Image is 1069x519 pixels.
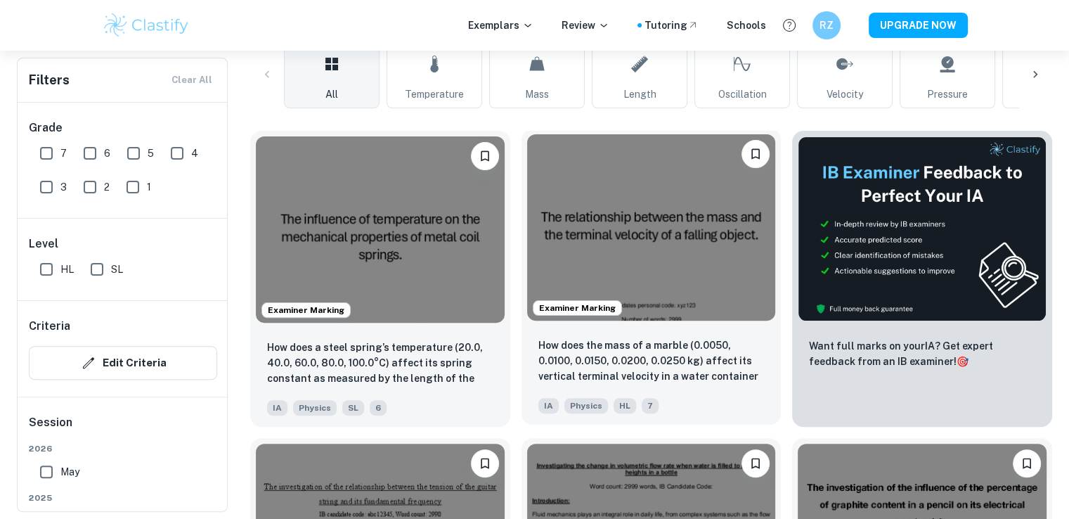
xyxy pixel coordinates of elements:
[644,18,699,33] a: Tutoring
[471,449,499,478] button: Bookmark
[104,146,110,161] span: 6
[792,131,1052,427] a: ThumbnailWant full marks on yourIA? Get expert feedback from an IB examiner!
[869,13,968,38] button: UPGRADE NOW
[798,136,1047,321] img: Thumbnail
[614,398,636,414] span: HL
[60,262,74,277] span: HL
[718,86,767,102] span: Oscillation
[325,86,338,102] span: All
[267,400,287,416] span: IA
[147,179,151,195] span: 1
[29,70,70,90] h6: Filters
[521,131,782,427] a: Examiner MarkingBookmarkHow does the mass of a marble (0.0050, 0.0100, 0.0150, 0.0200, 0.0250 kg)...
[29,346,217,380] button: Edit Criteria
[60,146,67,161] span: 7
[1013,449,1041,478] button: Bookmark
[60,464,79,480] span: May
[741,449,770,478] button: Bookmark
[727,18,766,33] a: Schools
[29,236,217,252] h6: Level
[370,400,387,416] span: 6
[957,356,968,367] span: 🎯
[538,398,559,414] span: IA
[29,442,217,455] span: 2026
[812,11,841,39] button: RZ
[623,86,656,102] span: Length
[468,18,533,33] p: Exemplars
[262,304,350,316] span: Examiner Marking
[267,340,493,387] p: How does a steel spring’s temperature (20.0, 40.0, 60.0, 80.0, 100.0°C) affect its spring constan...
[29,318,70,335] h6: Criteria
[818,18,834,33] h6: RZ
[525,86,549,102] span: Mass
[562,18,609,33] p: Review
[533,302,621,314] span: Examiner Marking
[527,134,776,321] img: Physics IA example thumbnail: How does the mass of a marble (0.0050, 0
[104,179,110,195] span: 2
[29,492,217,504] span: 2025
[148,146,154,161] span: 5
[191,146,198,161] span: 4
[405,86,464,102] span: Temperature
[111,262,123,277] span: SL
[471,142,499,170] button: Bookmark
[256,136,505,323] img: Physics IA example thumbnail: How does a steel spring’s temperature (2
[777,13,801,37] button: Help and Feedback
[642,398,659,414] span: 7
[60,179,67,195] span: 3
[29,120,217,136] h6: Grade
[564,398,608,414] span: Physics
[927,86,968,102] span: Pressure
[342,400,364,416] span: SL
[250,131,510,427] a: Examiner MarkingBookmarkHow does a steel spring’s temperature (20.0, 40.0, 60.0, 80.0, 100.0°C) a...
[29,414,217,442] h6: Session
[293,400,337,416] span: Physics
[827,86,863,102] span: Velocity
[741,140,770,168] button: Bookmark
[102,11,191,39] img: Clastify logo
[809,338,1035,369] p: Want full marks on your IA ? Get expert feedback from an IB examiner!
[538,338,765,385] p: How does the mass of a marble (0.0050, 0.0100, 0.0150, 0.0200, 0.0250 kg) affect its vertical ter...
